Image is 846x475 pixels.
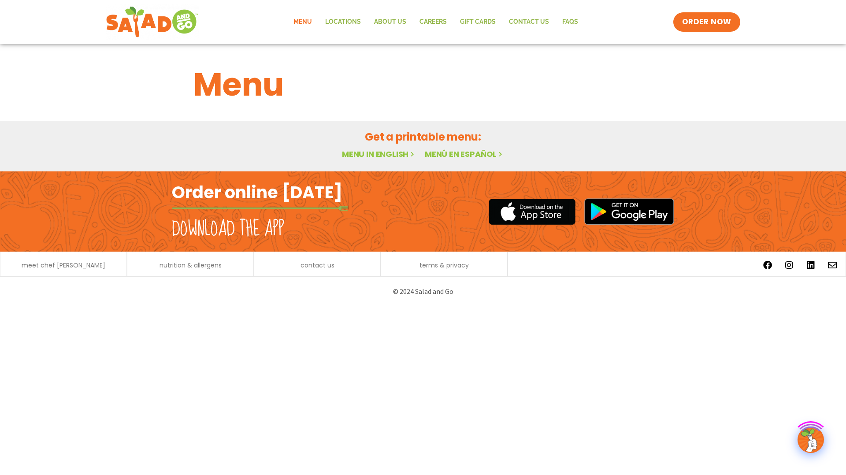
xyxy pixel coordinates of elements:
[193,129,653,145] h2: Get a printable menu:
[419,262,469,268] a: terms & privacy
[584,198,674,225] img: google_play
[673,12,740,32] a: ORDER NOW
[160,262,222,268] a: nutrition & allergens
[287,12,585,32] nav: Menu
[172,206,348,211] img: fork
[176,286,670,297] p: © 2024 Salad and Go
[342,148,416,160] a: Menu in English
[172,182,342,203] h2: Order online [DATE]
[489,197,575,226] img: appstore
[367,12,413,32] a: About Us
[193,61,653,108] h1: Menu
[287,12,319,32] a: Menu
[413,12,453,32] a: Careers
[301,262,334,268] a: contact us
[319,12,367,32] a: Locations
[425,148,504,160] a: Menú en español
[502,12,556,32] a: Contact Us
[682,17,731,27] span: ORDER NOW
[22,262,105,268] a: meet chef [PERSON_NAME]
[172,217,284,241] h2: Download the app
[106,4,199,40] img: new-SAG-logo-768×292
[453,12,502,32] a: GIFT CARDS
[556,12,585,32] a: FAQs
